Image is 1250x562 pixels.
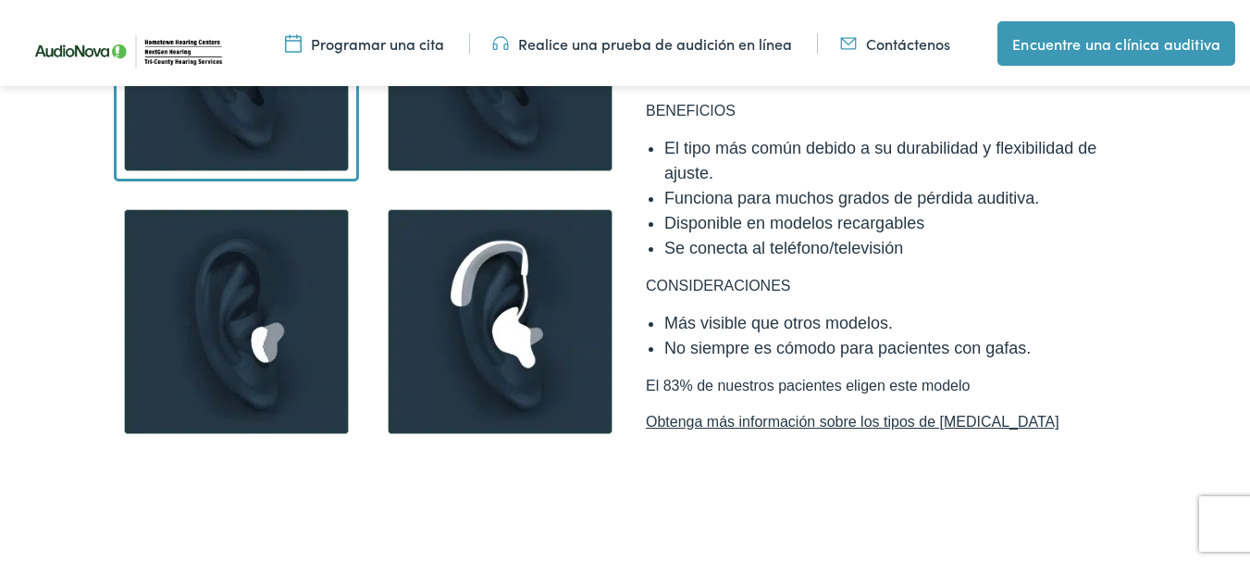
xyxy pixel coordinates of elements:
[664,186,1039,205] font: Funciona para muchos grados de pérdida auditiva.
[866,31,950,51] font: Contáctenos
[492,31,792,51] a: Realice una prueba de audición en línea
[664,211,924,230] font: Disponible en modelos recargables
[646,411,1059,427] font: Obtenga más información sobre los tipos de [MEDICAL_DATA]
[840,31,857,51] img: icono de utilidad
[664,236,903,255] font: Se conecta al teléfono/televisión
[518,31,792,51] font: Realice una prueba de audición en línea
[664,336,1031,355] font: No siempre es cómodo para pacientes con gafas.
[646,275,790,291] font: CONSIDERACIONES
[664,136,1096,180] font: El tipo más común debido a su durabilidad y flexibilidad de ajuste.
[285,31,444,51] a: Programar una cita
[646,375,970,391] font: El 83% de nuestros pacientes eligen este modelo
[646,408,1145,431] a: Obtenga más información sobre los tipos de [MEDICAL_DATA]
[285,31,302,51] img: icono de utilidad
[664,311,893,330] font: Más visible que otros modelos.
[997,19,1235,63] a: Encuentre una clínica auditiva
[311,31,444,51] font: Programar una cita
[1012,31,1220,51] font: Encuentre una clínica auditiva
[492,31,509,51] img: icono de utilidad
[840,31,950,51] a: Contáctenos
[646,100,736,116] font: BENEFICIOS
